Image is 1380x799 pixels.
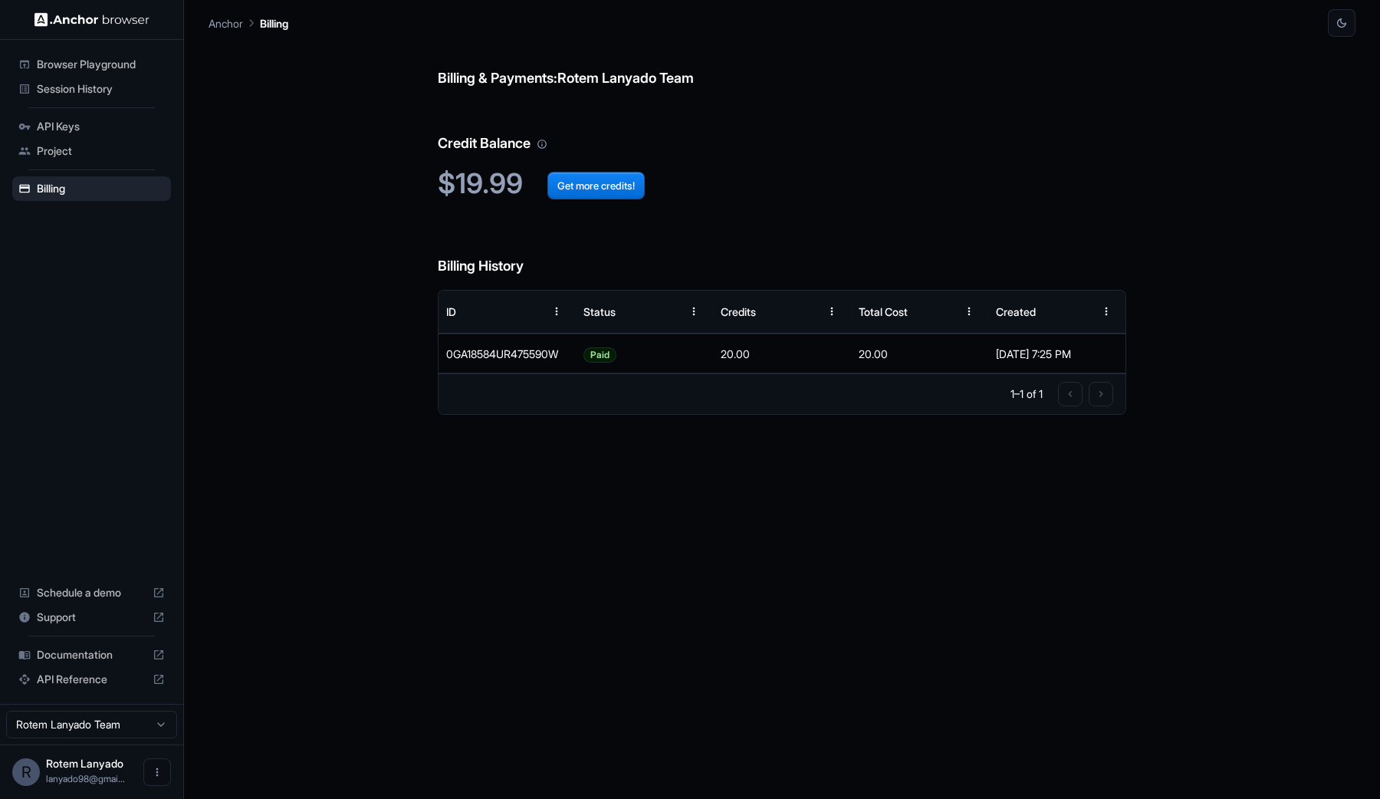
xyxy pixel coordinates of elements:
[12,580,171,605] div: Schedule a demo
[46,773,125,784] span: lanyado98@gmail.com
[12,52,171,77] div: Browser Playground
[1065,298,1092,325] button: Sort
[12,643,171,667] div: Documentation
[928,298,955,325] button: Sort
[438,102,1126,155] h6: Credit Balance
[209,15,243,31] p: Anchor
[12,758,40,786] div: R
[955,298,983,325] button: Menu
[37,57,165,72] span: Browser Playground
[12,139,171,163] div: Project
[34,12,149,27] img: Anchor Logo
[584,335,616,374] span: Paid
[37,119,165,134] span: API Keys
[446,305,456,318] div: ID
[37,647,146,663] span: Documentation
[438,225,1126,278] h6: Billing History
[12,605,171,630] div: Support
[713,334,850,373] div: 20.00
[680,298,708,325] button: Menu
[438,37,1126,90] h6: Billing & Payments: Rotem Lanyado Team
[547,172,645,199] button: Get more credits!
[818,298,846,325] button: Menu
[439,334,576,373] div: 0GA18584UR475590W
[12,114,171,139] div: API Keys
[537,139,547,150] svg: Your credit balance will be consumed as you use the API. Visit the usage page to view a breakdown...
[12,176,171,201] div: Billing
[37,181,165,196] span: Billing
[652,298,680,325] button: Sort
[583,305,616,318] div: Status
[37,585,146,600] span: Schedule a demo
[37,143,165,159] span: Project
[515,298,543,325] button: Sort
[543,298,570,325] button: Menu
[1092,298,1120,325] button: Menu
[790,298,818,325] button: Sort
[37,672,146,687] span: API Reference
[143,758,171,786] button: Open menu
[721,305,756,318] div: Credits
[12,667,171,692] div: API Reference
[996,305,1036,318] div: Created
[1010,386,1043,402] p: 1–1 of 1
[46,757,123,770] span: Rotem Lanyado
[12,77,171,101] div: Session History
[209,15,288,31] nav: breadcrumb
[260,15,288,31] p: Billing
[37,610,146,625] span: Support
[851,334,988,373] div: 20.00
[37,81,165,97] span: Session History
[438,167,1126,200] h2: $19.99
[859,305,908,318] div: Total Cost
[996,334,1118,373] div: [DATE] 7:25 PM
